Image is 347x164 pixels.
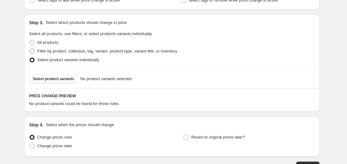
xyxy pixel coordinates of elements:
[29,122,44,128] h2: Step 4.
[29,101,120,106] span: No product variants could be found for those rules.
[191,135,245,139] span: Revert to original prices later?
[46,20,127,26] p: Select which products should change in price
[80,76,132,82] span: No product variants selected
[29,31,152,36] span: Select all products, use filters, or select products variants individually
[37,143,72,148] span: Change prices later
[37,135,72,139] span: Change prices now
[37,57,99,62] span: Select product variants individually
[33,76,74,81] span: Select product variants
[29,93,315,98] h6: PRICE CHANGE PREVIEW
[37,40,58,45] span: All products
[46,122,114,128] p: Select when the prices should change
[29,20,44,26] h2: Step 3.
[37,49,177,53] span: Filter by product, collection, tag, vendor, product type, variant title, or inventory
[29,75,78,83] button: Select product variants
